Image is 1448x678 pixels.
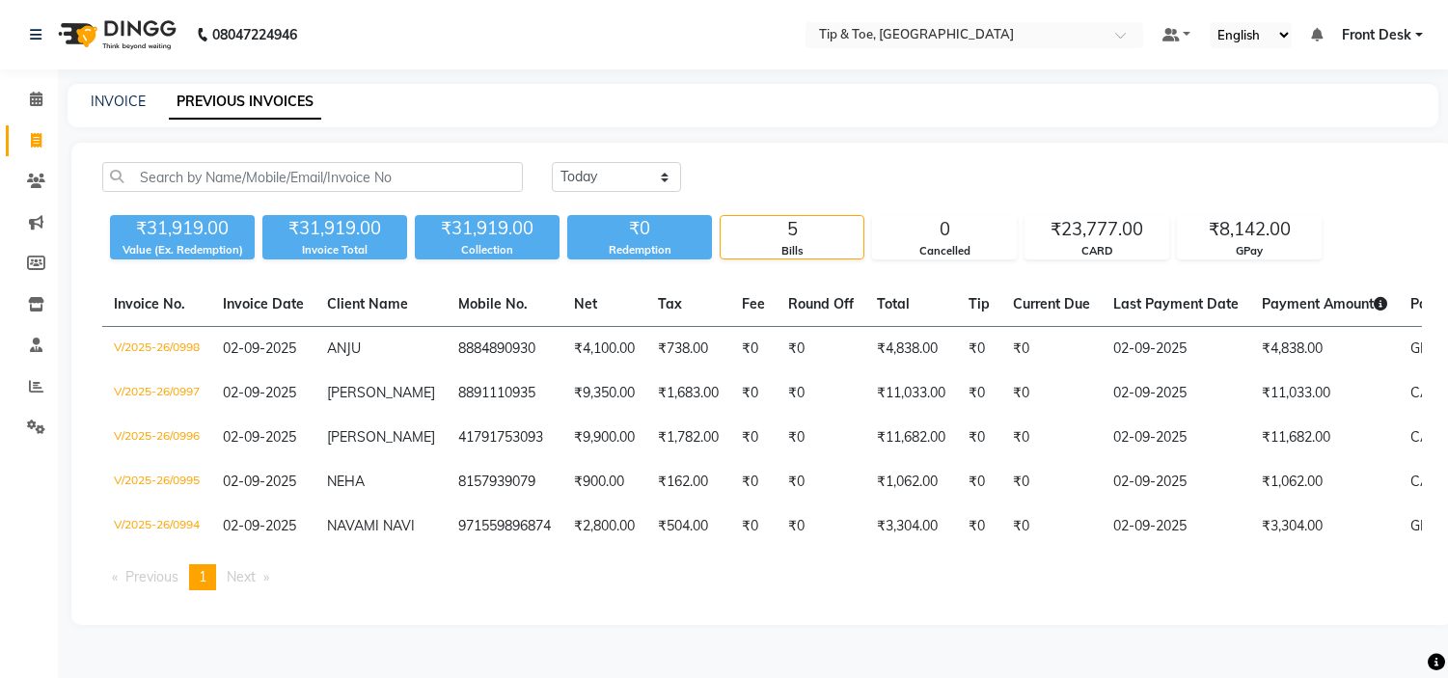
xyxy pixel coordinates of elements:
[91,93,146,110] a: INVOICE
[49,8,181,62] img: logo
[327,517,415,534] span: NAVAMI NAVI
[102,416,211,460] td: V/2025-26/0996
[327,339,361,357] span: ANJU
[199,568,206,585] span: 1
[574,295,597,312] span: Net
[646,416,730,460] td: ₹1,782.00
[1250,371,1399,416] td: ₹11,033.00
[223,517,296,534] span: 02-09-2025
[646,460,730,504] td: ₹162.00
[262,215,407,242] div: ₹31,919.00
[223,473,296,490] span: 02-09-2025
[223,384,296,401] span: 02-09-2025
[658,295,682,312] span: Tax
[327,295,408,312] span: Client Name
[777,416,865,460] td: ₹0
[873,216,1016,243] div: 0
[327,384,435,401] span: [PERSON_NAME]
[730,416,777,460] td: ₹0
[223,339,296,357] span: 02-09-2025
[114,295,185,312] span: Invoice No.
[1001,371,1102,416] td: ₹0
[777,504,865,549] td: ₹0
[1410,339,1443,357] span: GPay
[102,504,211,549] td: V/2025-26/0994
[102,564,1422,590] nav: Pagination
[447,371,562,416] td: 8891110935
[1001,416,1102,460] td: ₹0
[730,327,777,372] td: ₹0
[227,568,256,585] span: Next
[562,371,646,416] td: ₹9,350.00
[102,371,211,416] td: V/2025-26/0997
[102,460,211,504] td: V/2025-26/0995
[447,460,562,504] td: 8157939079
[223,295,304,312] span: Invoice Date
[730,504,777,549] td: ₹0
[1001,327,1102,372] td: ₹0
[1102,416,1250,460] td: 02-09-2025
[1342,25,1411,45] span: Front Desk
[646,327,730,372] td: ₹738.00
[110,215,255,242] div: ₹31,919.00
[562,504,646,549] td: ₹2,800.00
[957,460,1001,504] td: ₹0
[415,242,560,258] div: Collection
[865,416,957,460] td: ₹11,682.00
[873,243,1016,259] div: Cancelled
[327,428,435,446] span: [PERSON_NAME]
[102,162,523,192] input: Search by Name/Mobile/Email/Invoice No
[865,327,957,372] td: ₹4,838.00
[646,504,730,549] td: ₹504.00
[1113,295,1239,312] span: Last Payment Date
[1250,327,1399,372] td: ₹4,838.00
[447,416,562,460] td: 41791753093
[562,327,646,372] td: ₹4,100.00
[1001,460,1102,504] td: ₹0
[562,460,646,504] td: ₹900.00
[125,568,178,585] span: Previous
[1250,504,1399,549] td: ₹3,304.00
[567,242,712,258] div: Redemption
[562,416,646,460] td: ₹9,900.00
[721,216,863,243] div: 5
[223,428,296,446] span: 02-09-2025
[1250,416,1399,460] td: ₹11,682.00
[721,243,863,259] div: Bills
[567,215,712,242] div: ₹0
[110,242,255,258] div: Value (Ex. Redemption)
[1178,216,1321,243] div: ₹8,142.00
[262,242,407,258] div: Invoice Total
[1250,460,1399,504] td: ₹1,062.00
[969,295,990,312] span: Tip
[957,371,1001,416] td: ₹0
[646,371,730,416] td: ₹1,683.00
[1410,517,1443,534] span: GPay
[458,295,528,312] span: Mobile No.
[957,504,1001,549] td: ₹0
[1178,243,1321,259] div: GPay
[957,416,1001,460] td: ₹0
[1262,295,1387,312] span: Payment Amount
[730,460,777,504] td: ₹0
[212,8,297,62] b: 08047224946
[865,371,957,416] td: ₹11,033.00
[415,215,560,242] div: ₹31,919.00
[777,327,865,372] td: ₹0
[777,460,865,504] td: ₹0
[877,295,910,312] span: Total
[327,473,365,490] span: NEHA
[777,371,865,416] td: ₹0
[447,327,562,372] td: 8884890930
[865,460,957,504] td: ₹1,062.00
[1102,327,1250,372] td: 02-09-2025
[865,504,957,549] td: ₹3,304.00
[957,327,1001,372] td: ₹0
[1025,216,1168,243] div: ₹23,777.00
[1025,243,1168,259] div: CARD
[447,504,562,549] td: 971559896874
[1102,504,1250,549] td: 02-09-2025
[169,85,321,120] a: PREVIOUS INVOICES
[1001,504,1102,549] td: ₹0
[730,371,777,416] td: ₹0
